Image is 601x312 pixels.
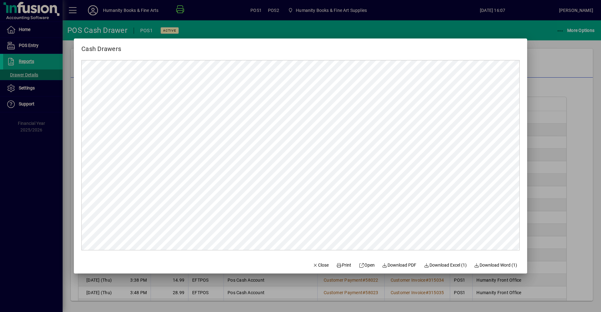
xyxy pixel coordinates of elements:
span: Open [359,262,375,269]
a: Download PDF [380,260,419,271]
button: Download Word (1) [472,260,520,271]
span: Download Excel (1) [424,262,467,269]
h2: Cash Drawers [74,38,129,54]
span: Close [313,262,329,269]
span: Download Word (1) [474,262,517,269]
span: Print [336,262,351,269]
span: Download PDF [382,262,417,269]
button: Close [310,260,331,271]
a: Open [356,260,377,271]
button: Print [334,260,354,271]
button: Download Excel (1) [421,260,469,271]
